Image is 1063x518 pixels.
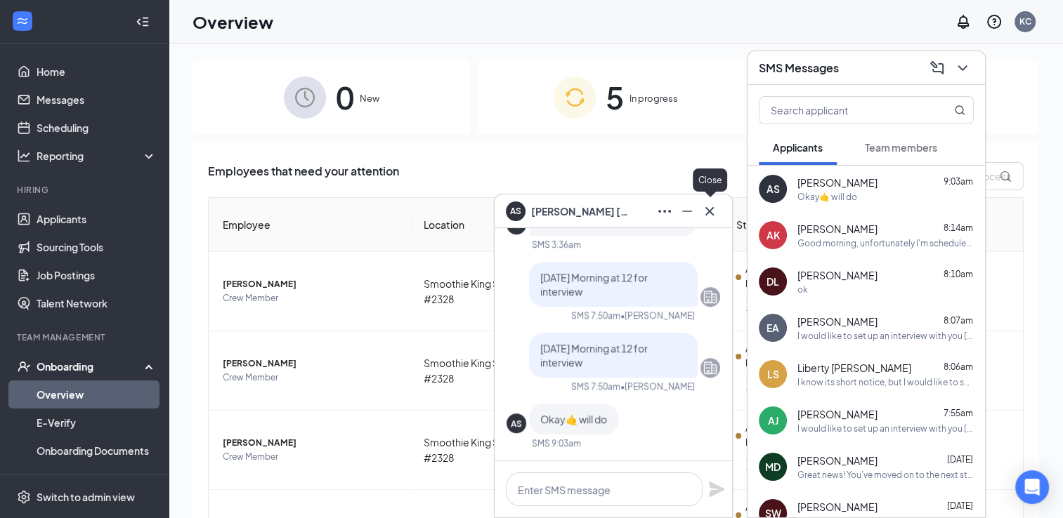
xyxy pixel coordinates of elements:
span: 7:55am [944,408,973,418]
span: [PERSON_NAME] [797,453,878,467]
span: [DATE] Morning at 12 for interview [540,342,648,368]
button: Ellipses [653,200,676,223]
span: Liberty [PERSON_NAME] [797,361,911,375]
span: 8:10am [944,269,973,279]
a: Activity log [37,465,157,493]
div: AS [767,182,780,196]
span: [PERSON_NAME] [223,436,401,450]
span: 8:07am [944,315,973,326]
span: 8:06am [944,361,973,372]
span: 9:03am [944,176,973,187]
a: Talent Network [37,289,157,317]
span: • [PERSON_NAME] [620,310,695,321]
div: ok [797,284,808,295]
a: Messages [37,86,157,114]
div: I know its short notice, but I would like to set up and interview with you at 6PM [DATE] [797,376,974,388]
div: AK [767,228,780,242]
svg: WorkstreamLogo [15,14,30,28]
a: Sourcing Tools [37,233,157,261]
svg: Ellipses [656,203,673,220]
div: SMS 9:03am [532,437,581,449]
div: LS [767,367,779,381]
a: Job Postings [37,261,157,289]
svg: Notifications [955,13,972,30]
div: I would like to set up an interview with you [DATE] at 6:30pm [797,330,974,342]
button: ChevronDown [951,57,974,79]
span: [PERSON_NAME] [797,222,878,236]
span: [PERSON_NAME] [PERSON_NAME] [531,204,630,219]
a: Onboarding Documents [37,437,157,465]
td: Smoothie King Store #2328 [412,331,556,411]
span: Team members [865,141,937,154]
h1: Overview [193,10,273,34]
div: SMS 7:50am [571,310,620,321]
div: Team Management [17,331,154,343]
div: Close [693,168,727,192]
div: AJ [768,413,778,427]
svg: Analysis [17,149,31,163]
span: [DATE] [947,500,973,511]
button: Cross [698,200,721,223]
span: New [360,91,379,105]
span: 1 assigned tasks [745,371,808,399]
span: In progress [630,91,678,105]
span: [PERSON_NAME] [797,314,878,328]
a: Scheduling [37,114,157,142]
svg: Settings [17,490,31,504]
svg: Company [702,288,719,305]
a: E-Verify [37,409,157,437]
h3: SMS Messages [759,60,839,76]
span: 5 [606,73,624,121]
span: [PERSON_NAME] [223,277,401,291]
a: Overview [37,380,157,409]
span: [PERSON_NAME] [797,500,878,514]
div: Open Intercom Messenger [1015,470,1049,504]
div: Switch to admin view [37,490,135,504]
svg: MagnifyingGlass [954,105,965,116]
button: Minimize [676,200,698,223]
svg: Plane [708,481,725,498]
span: Crew Member [223,371,401,385]
div: Hiring [17,184,154,196]
svg: Company [702,359,719,376]
svg: ChevronDown [954,60,971,77]
span: Action Required [745,422,808,450]
div: Great news! You've moved on to the next stage of the application. We have a few additional questi... [797,469,974,481]
div: EA [767,321,779,335]
div: Good morning, unfortunately I'm scheduled at my current position [DATE] morning. I'd be free [DAT... [797,237,974,249]
span: 0 [336,73,354,121]
svg: Minimize [679,203,696,220]
div: MD [765,460,781,474]
span: [PERSON_NAME] [797,407,878,421]
span: [PERSON_NAME] [223,357,401,371]
input: Search applicant [759,97,926,124]
span: Applicants [773,141,823,154]
div: Onboarding [37,359,145,373]
span: 1 assigned tasks [745,291,808,319]
div: SMS 3:36am [532,239,581,251]
span: Action Required [745,263,808,291]
td: Smoothie King Store #2328 [412,252,556,331]
div: I would like to set up an interview with you [DATE] at 5 PM [797,423,974,434]
span: Action Required [745,343,808,371]
span: [PERSON_NAME] [797,268,878,282]
span: [PERSON_NAME] [797,175,878,190]
svg: QuestionInfo [986,13,1003,30]
div: KC [1019,15,1031,27]
th: Employee [209,198,412,252]
span: Crew Member [223,450,401,464]
span: Crew Member [223,291,401,305]
td: Smoothie King Store #2328 [412,411,556,490]
div: Reporting [37,149,157,163]
th: Location [412,198,556,252]
span: [DATE] [947,454,973,465]
span: Status [736,217,797,232]
a: Home [37,58,157,86]
svg: Cross [701,203,718,220]
div: AS [511,418,522,430]
span: [DATE] Morning at 12 for interview [540,271,648,298]
div: DL [767,274,779,288]
svg: Collapse [136,15,150,29]
span: • [PERSON_NAME] [620,380,695,392]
